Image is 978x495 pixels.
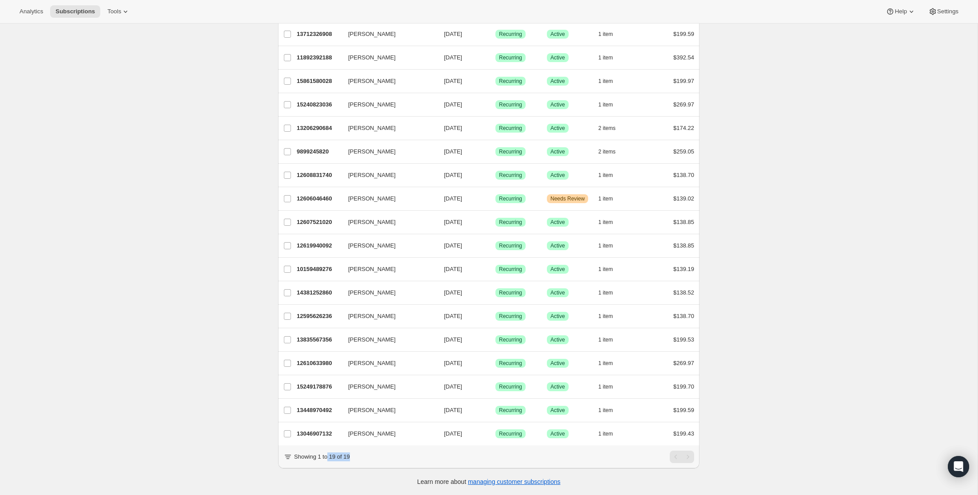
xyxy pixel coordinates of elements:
span: Recurring [499,125,522,132]
span: [PERSON_NAME] [348,53,396,62]
span: [PERSON_NAME] [348,77,396,86]
div: 13835567356[PERSON_NAME][DATE]SuccessRecurringSuccessActive1 item$199.53 [297,334,694,346]
span: 1 item [598,407,613,414]
button: [PERSON_NAME] [343,262,432,276]
a: managing customer subscriptions [468,478,561,485]
span: [DATE] [444,360,462,366]
button: 1 item [598,310,623,322]
p: 10159489276 [297,265,341,274]
span: Recurring [499,54,522,61]
span: [DATE] [444,54,462,61]
div: 15240823036[PERSON_NAME][DATE]SuccessRecurringSuccessActive1 item$269.97 [297,98,694,111]
span: [PERSON_NAME] [348,30,396,39]
p: 12595626236 [297,312,341,321]
div: 15861580028[PERSON_NAME][DATE]SuccessRecurringSuccessActive1 item$199.97 [297,75,694,87]
span: 1 item [598,219,613,226]
span: [PERSON_NAME] [348,171,396,180]
span: 1 item [598,78,613,85]
span: [DATE] [444,172,462,178]
div: 15249178876[PERSON_NAME][DATE]SuccessRecurringSuccessActive1 item$199.70 [297,381,694,393]
span: Active [550,125,565,132]
button: 1 item [598,381,623,393]
span: $139.19 [673,266,694,272]
span: [PERSON_NAME] [348,335,396,344]
p: 13206290684 [297,124,341,133]
span: [DATE] [444,195,462,202]
button: [PERSON_NAME] [343,427,432,441]
p: 12608831740 [297,171,341,180]
span: [PERSON_NAME] [348,359,396,368]
button: 1 item [598,240,623,252]
p: Showing 1 to 19 of 19 [294,452,350,461]
span: 1 item [598,195,613,202]
div: 13712326908[PERSON_NAME][DATE]SuccessRecurringSuccessActive1 item$199.59 [297,28,694,40]
span: [PERSON_NAME] [348,265,396,274]
button: [PERSON_NAME] [343,309,432,323]
button: [PERSON_NAME] [343,356,432,370]
span: $174.22 [673,125,694,131]
span: Subscriptions [55,8,95,15]
span: Active [550,101,565,108]
button: Help [880,5,921,18]
p: 15240823036 [297,100,341,109]
span: Active [550,148,565,155]
span: [DATE] [444,78,462,84]
span: Recurring [499,266,522,273]
span: 1 item [598,313,613,320]
span: Active [550,313,565,320]
span: [PERSON_NAME] [348,124,396,133]
span: Active [550,172,565,179]
span: $199.97 [673,78,694,84]
span: Active [550,336,565,343]
p: 12610633980 [297,359,341,368]
span: $138.85 [673,219,694,225]
span: Active [550,54,565,61]
span: Settings [937,8,958,15]
div: 12607521020[PERSON_NAME][DATE]SuccessRecurringSuccessActive1 item$138.85 [297,216,694,228]
div: 12595626236[PERSON_NAME][DATE]SuccessRecurringSuccessActive1 item$138.70 [297,310,694,322]
div: 12619940092[PERSON_NAME][DATE]SuccessRecurringSuccessActive1 item$138.85 [297,240,694,252]
p: 13448970492 [297,406,341,415]
span: 1 item [598,242,613,249]
span: [DATE] [444,266,462,272]
span: Active [550,360,565,367]
button: 1 item [598,404,623,416]
div: 12610633980[PERSON_NAME][DATE]SuccessRecurringSuccessActive1 item$269.97 [297,357,694,369]
span: [PERSON_NAME] [348,147,396,156]
span: [DATE] [444,148,462,155]
span: [DATE] [444,407,462,413]
div: 12606046460[PERSON_NAME][DATE]SuccessRecurringWarningNeeds Review1 item$139.02 [297,192,694,205]
button: Analytics [14,5,48,18]
p: 13712326908 [297,30,341,39]
p: 11892392188 [297,53,341,62]
span: Recurring [499,78,522,85]
p: 13835567356 [297,335,341,344]
button: [PERSON_NAME] [343,403,432,417]
button: [PERSON_NAME] [343,239,432,253]
span: [PERSON_NAME] [348,382,396,391]
span: Recurring [499,172,522,179]
button: [PERSON_NAME] [343,74,432,88]
span: [DATE] [444,313,462,319]
span: 2 items [598,148,616,155]
span: Tools [107,8,121,15]
span: $259.05 [673,148,694,155]
span: $199.70 [673,383,694,390]
span: [DATE] [444,31,462,37]
button: Settings [923,5,964,18]
button: 2 items [598,145,625,158]
span: [DATE] [444,125,462,131]
button: 2 items [598,122,625,134]
div: 13046907132[PERSON_NAME][DATE]SuccessRecurringSuccessActive1 item$199.43 [297,428,694,440]
span: 1 item [598,172,613,179]
button: [PERSON_NAME] [343,51,432,65]
span: [PERSON_NAME] [348,312,396,321]
button: [PERSON_NAME] [343,121,432,135]
button: Subscriptions [50,5,100,18]
span: 1 item [598,101,613,108]
span: 1 item [598,266,613,273]
span: Active [550,219,565,226]
span: [PERSON_NAME] [348,218,396,227]
button: Tools [102,5,135,18]
button: 1 item [598,287,623,299]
